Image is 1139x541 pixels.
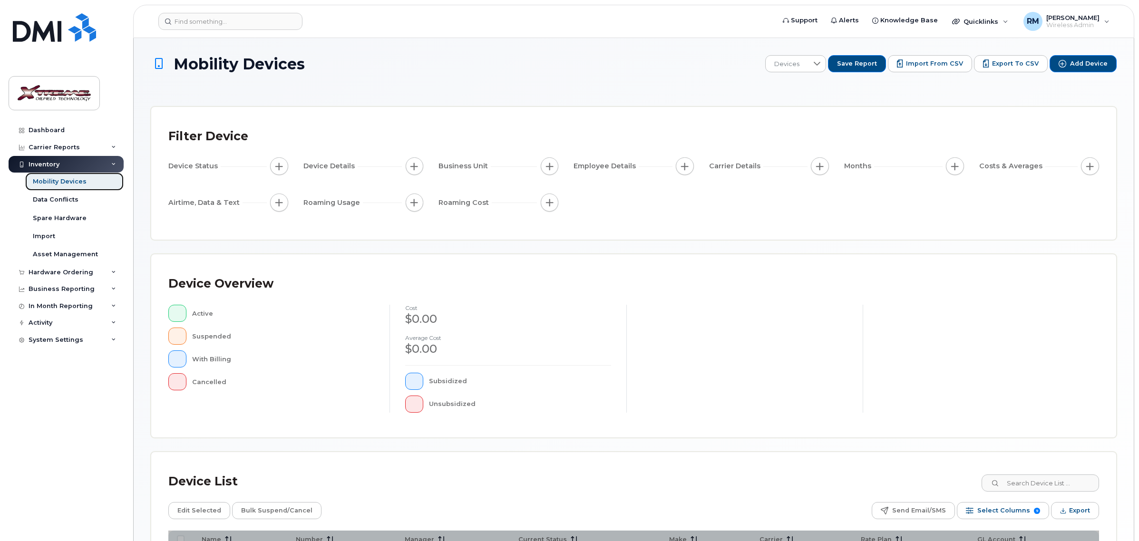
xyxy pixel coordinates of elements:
[957,502,1049,519] button: Select Columns 9
[574,161,639,171] span: Employee Details
[1069,503,1090,518] span: Export
[837,59,877,68] span: Save Report
[766,56,808,73] span: Devices
[1051,502,1099,519] button: Export
[1098,500,1132,534] iframe: Messenger Launcher
[979,161,1045,171] span: Costs & Averages
[1034,508,1040,514] span: 9
[168,502,230,519] button: Edit Selected
[888,55,972,72] button: Import from CSV
[168,124,248,149] div: Filter Device
[192,328,375,345] div: Suspended
[982,474,1099,492] input: Search Device List ...
[168,271,273,296] div: Device Overview
[405,305,611,311] h4: cost
[232,502,321,519] button: Bulk Suspend/Cancel
[168,469,238,494] div: Device List
[872,502,955,519] button: Send Email/SMS
[405,341,611,357] div: $0.00
[977,503,1030,518] span: Select Columns
[906,59,963,68] span: Import from CSV
[429,373,611,390] div: Subsidized
[438,161,491,171] span: Business Unit
[438,198,492,208] span: Roaming Cost
[177,503,221,518] span: Edit Selected
[974,55,1048,72] button: Export to CSV
[241,503,312,518] span: Bulk Suspend/Cancel
[892,503,946,518] span: Send Email/SMS
[303,161,358,171] span: Device Details
[174,56,305,72] span: Mobility Devices
[844,161,874,171] span: Months
[405,335,611,341] h4: Average cost
[709,161,763,171] span: Carrier Details
[192,305,375,322] div: Active
[168,161,221,171] span: Device Status
[192,373,375,390] div: Cancelled
[828,55,886,72] button: Save Report
[992,59,1039,68] span: Export to CSV
[405,311,611,327] div: $0.00
[303,198,363,208] span: Roaming Usage
[429,396,611,413] div: Unsubsidized
[1070,59,1108,68] span: Add Device
[1050,55,1117,72] button: Add Device
[168,198,243,208] span: Airtime, Data & Text
[192,350,375,367] div: With Billing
